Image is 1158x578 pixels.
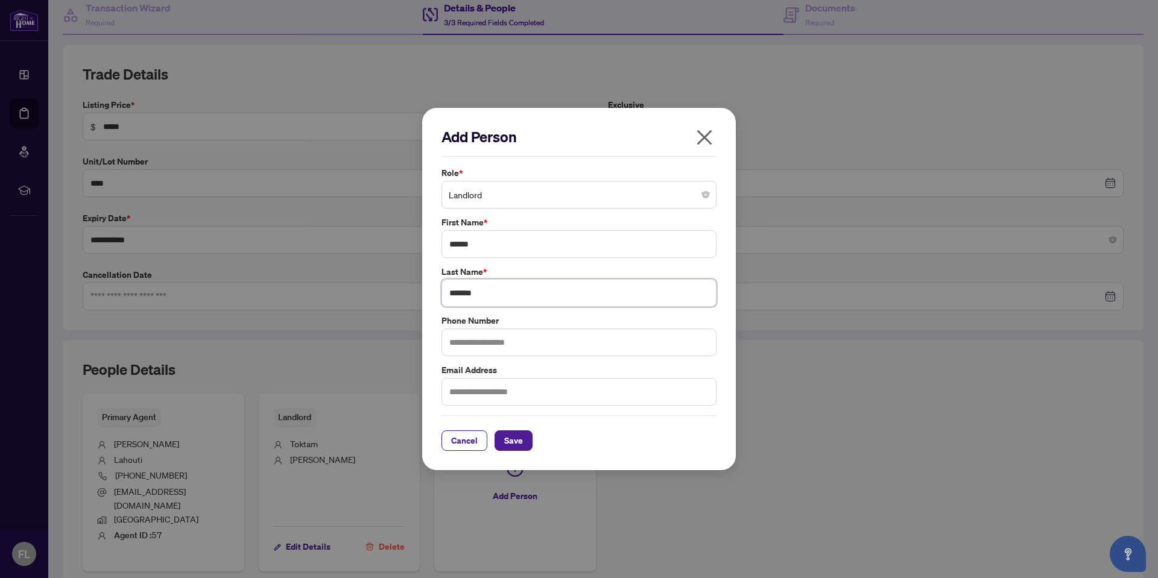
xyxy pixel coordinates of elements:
[504,431,523,450] span: Save
[441,430,487,451] button: Cancel
[441,216,717,229] label: First Name
[441,265,717,278] label: Last Name
[695,128,714,147] span: close
[451,431,478,450] span: Cancel
[441,363,717,377] label: Email Address
[495,430,533,451] button: Save
[449,183,709,206] span: Landlord
[702,191,709,198] span: close-circle
[441,127,717,146] h2: Add Person
[1110,536,1146,572] button: Open asap
[441,314,717,327] label: Phone Number
[441,166,717,180] label: Role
